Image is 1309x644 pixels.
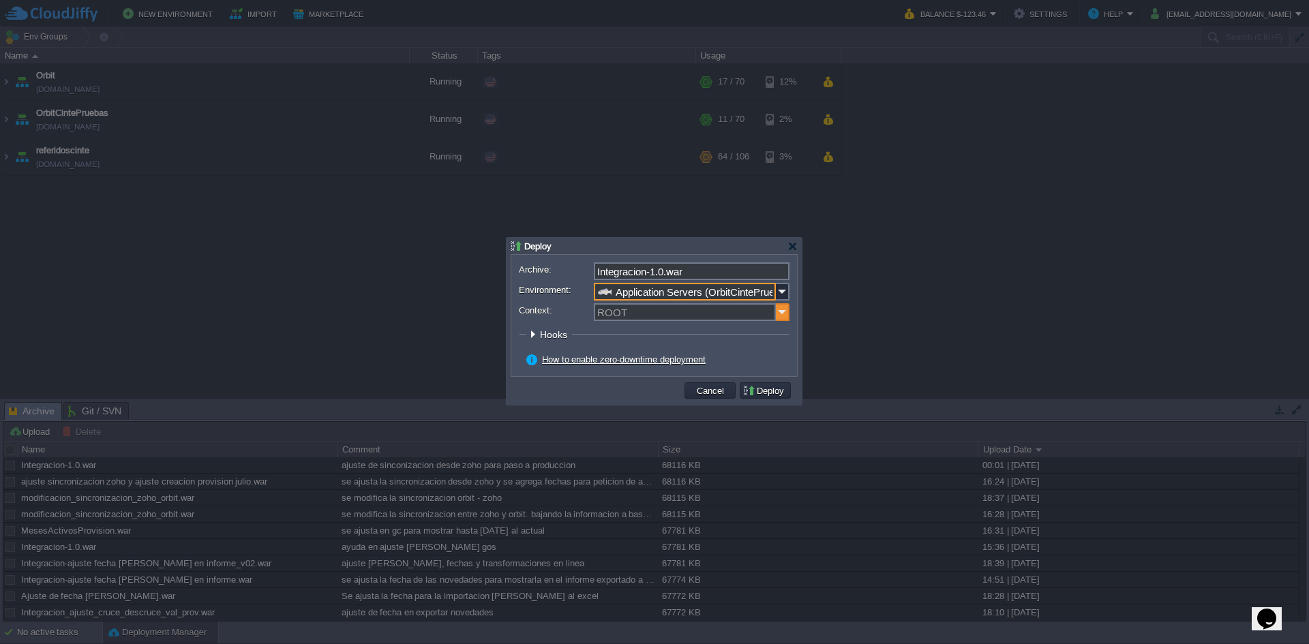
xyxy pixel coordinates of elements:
a: How to enable zero-downtime deployment [542,354,706,365]
iframe: chat widget [1252,589,1295,630]
label: Context: [519,303,592,318]
span: Deploy [524,241,552,251]
span: Hooks [540,329,571,340]
label: Environment: [519,283,592,297]
button: Deploy [742,384,788,397]
label: Archive: [519,262,592,277]
button: Cancel [693,384,728,397]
